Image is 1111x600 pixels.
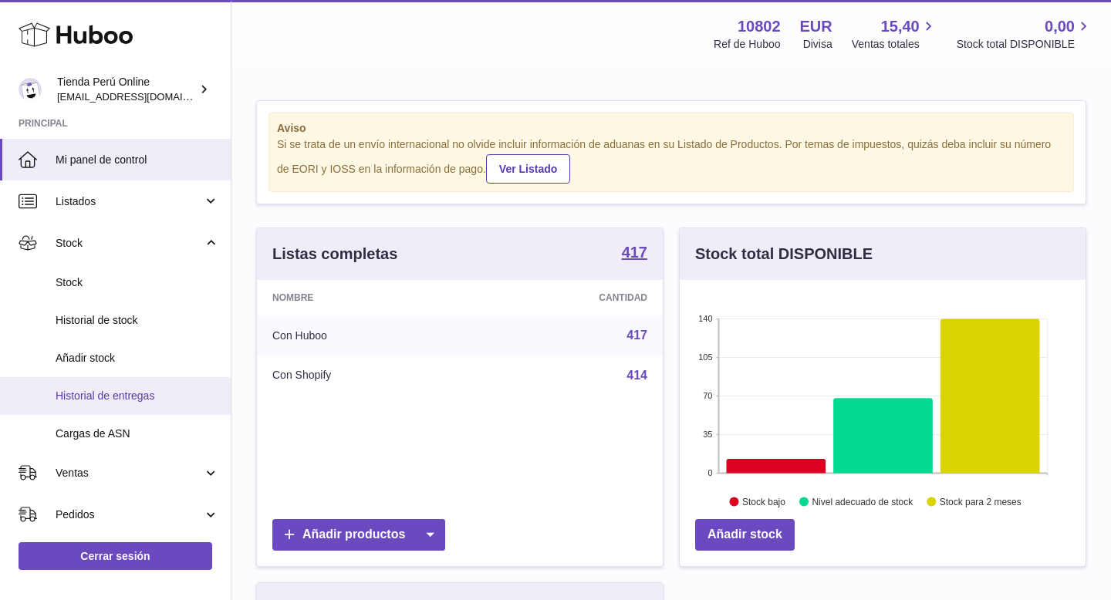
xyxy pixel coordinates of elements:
[57,75,196,104] div: Tienda Perú Online
[56,275,219,290] span: Stock
[707,468,712,477] text: 0
[277,121,1065,136] strong: Aviso
[957,37,1092,52] span: Stock total DISPONIBLE
[56,351,219,366] span: Añadir stock
[957,16,1092,52] a: 0,00 Stock total DISPONIBLE
[56,194,203,209] span: Listados
[714,37,780,52] div: Ref de Huboo
[277,137,1065,184] div: Si se trata de un envío internacional no olvide incluir información de aduanas en su Listado de P...
[272,519,445,551] a: Añadir productos
[56,507,203,522] span: Pedidos
[257,315,472,356] td: Con Huboo
[56,426,219,441] span: Cargas de ASN
[698,314,712,323] text: 140
[703,391,712,400] text: 70
[626,369,647,382] a: 414
[703,430,712,439] text: 35
[852,16,937,52] a: 15,40 Ventas totales
[881,16,920,37] span: 15,40
[57,90,227,103] span: [EMAIL_ADDRESS][DOMAIN_NAME]
[812,496,913,507] text: Nivel adecuado de stock
[472,280,663,315] th: Cantidad
[738,16,781,37] strong: 10802
[940,496,1022,507] text: Stock para 2 meses
[1045,16,1075,37] span: 0,00
[622,244,647,263] a: 417
[257,280,472,315] th: Nombre
[486,154,570,184] a: Ver Listado
[698,352,712,362] text: 105
[803,37,832,52] div: Divisa
[19,542,212,570] a: Cerrar sesión
[257,356,472,396] td: Con Shopify
[56,236,203,251] span: Stock
[272,244,397,265] h3: Listas completas
[626,329,647,342] a: 417
[622,244,647,260] strong: 417
[56,313,219,328] span: Historial de stock
[56,153,219,167] span: Mi panel de control
[800,16,832,37] strong: EUR
[56,389,219,403] span: Historial de entregas
[695,519,795,551] a: Añadir stock
[56,466,203,480] span: Ventas
[19,78,42,101] img: contacto@tiendaperuonline.com
[742,496,785,507] text: Stock bajo
[852,37,937,52] span: Ventas totales
[695,244,873,265] h3: Stock total DISPONIBLE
